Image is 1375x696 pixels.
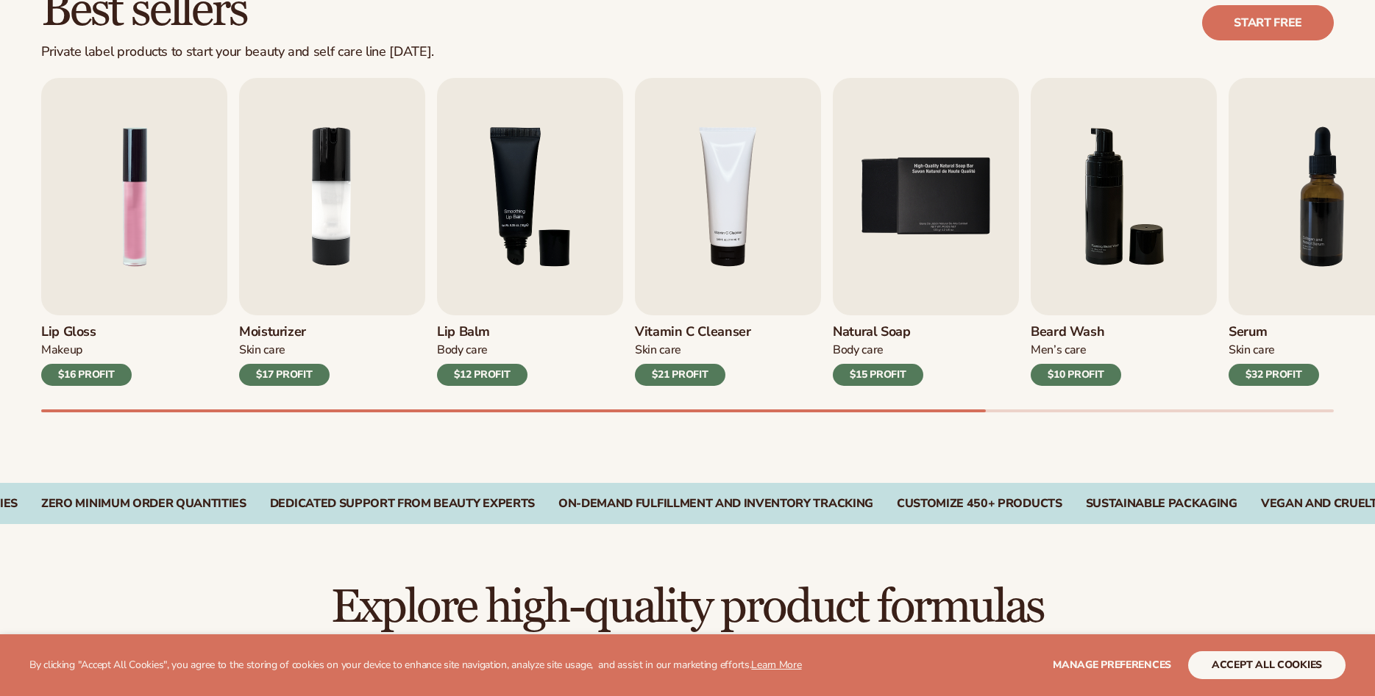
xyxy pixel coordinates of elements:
div: Skin Care [1229,342,1319,358]
div: Men’s Care [1031,342,1121,358]
div: Body Care [833,342,923,358]
div: Makeup [41,342,132,358]
a: 5 / 9 [833,78,1019,386]
div: On-Demand Fulfillment and Inventory Tracking [558,497,873,511]
div: Body Care [437,342,527,358]
div: SUSTAINABLE PACKAGING [1086,497,1237,511]
div: $16 PROFIT [41,364,132,386]
a: 2 / 9 [239,78,425,386]
div: Dedicated Support From Beauty Experts [270,497,535,511]
div: $12 PROFIT [437,364,527,386]
button: Manage preferences [1053,651,1171,679]
a: Learn More [751,658,801,672]
div: Private label products to start your beauty and self care line [DATE]. [41,44,434,60]
h3: Serum [1229,324,1319,340]
div: CUSTOMIZE 450+ PRODUCTS [897,497,1062,511]
h2: Explore high-quality product formulas [41,583,1334,632]
a: Start free [1202,5,1334,40]
h3: Natural Soap [833,324,923,340]
h3: Lip Balm [437,324,527,340]
div: Skin Care [635,342,751,358]
div: $32 PROFIT [1229,364,1319,386]
div: $15 PROFIT [833,364,923,386]
a: 4 / 9 [635,78,821,386]
a: 3 / 9 [437,78,623,386]
button: accept all cookies [1188,651,1346,679]
a: 6 / 9 [1031,78,1217,386]
h3: Lip Gloss [41,324,132,340]
div: $21 PROFIT [635,364,725,386]
a: 1 / 9 [41,78,227,386]
div: Skin Care [239,342,330,358]
p: By clicking "Accept All Cookies", you agree to the storing of cookies on your device to enhance s... [29,659,802,672]
h3: Vitamin C Cleanser [635,324,751,340]
div: $10 PROFIT [1031,364,1121,386]
span: Manage preferences [1053,658,1171,672]
div: Zero Minimum Order QuantitieS [41,497,246,511]
div: $17 PROFIT [239,364,330,386]
h3: Beard Wash [1031,324,1121,340]
h3: Moisturizer [239,324,330,340]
